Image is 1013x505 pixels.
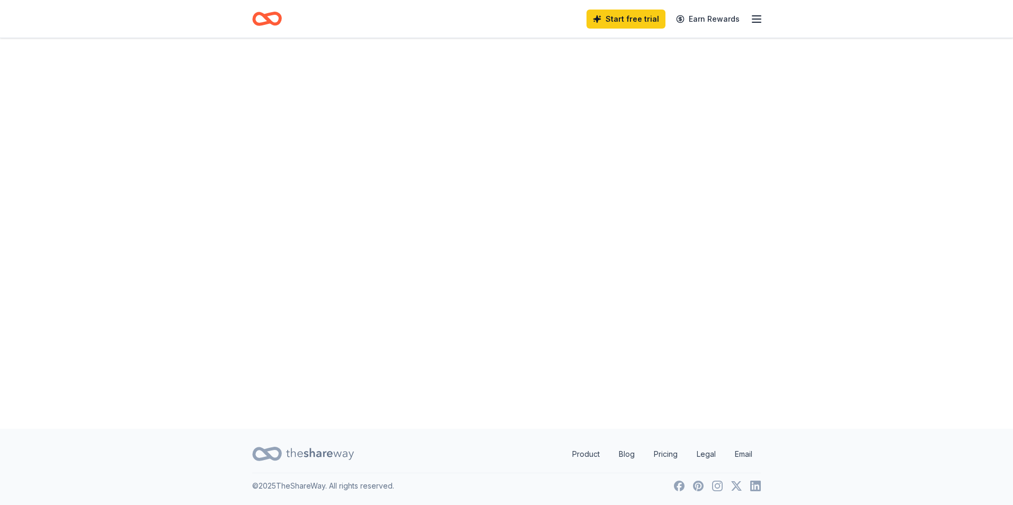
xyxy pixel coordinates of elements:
p: © 2025 TheShareWay. All rights reserved. [252,480,394,492]
a: Legal [688,444,724,465]
a: Email [726,444,761,465]
a: Product [564,444,608,465]
nav: quick links [564,444,761,465]
a: Start free trial [587,10,665,29]
a: Earn Rewards [670,10,746,29]
a: Blog [610,444,643,465]
a: Home [252,6,282,31]
a: Pricing [645,444,686,465]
